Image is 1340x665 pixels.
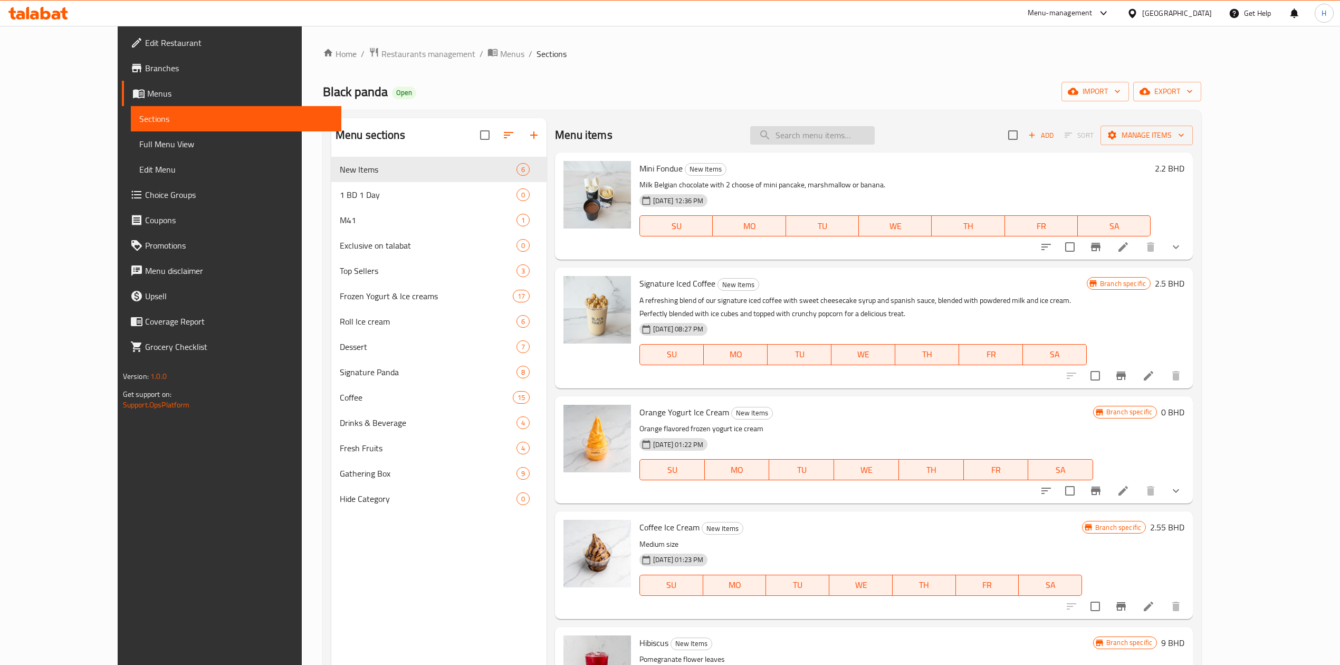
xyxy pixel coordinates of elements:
[331,435,547,461] div: Fresh Fruits4
[340,340,516,353] span: Dessert
[340,264,516,277] span: Top Sellers
[122,233,341,258] a: Promotions
[671,638,712,650] span: New Items
[649,440,707,450] span: [DATE] 01:22 PM
[369,47,475,61] a: Restaurants management
[131,131,341,157] a: Full Menu View
[1096,279,1150,289] span: Branch specific
[516,163,530,176] div: items
[392,88,416,97] span: Open
[829,575,893,596] button: WE
[517,494,529,504] span: 0
[899,459,964,480] button: TH
[644,577,699,593] span: SU
[1138,478,1163,503] button: delete
[834,577,888,593] span: WE
[145,188,333,201] span: Choice Groups
[1161,635,1184,650] h6: 9 BHD
[474,124,496,146] span: Select all sections
[131,157,341,182] a: Edit Menu
[340,442,516,454] div: Fresh Fruits
[529,47,532,60] li: /
[773,462,830,478] span: TU
[1117,241,1130,253] a: Edit menu item
[1005,215,1078,236] button: FR
[563,161,631,229] img: Mini Fondue
[768,344,831,365] button: TU
[517,317,529,327] span: 6
[340,290,513,302] div: Frozen Yogurt & Ice creams
[331,233,547,258] div: Exclusive on talabat0
[1084,595,1106,617] span: Select to update
[1070,85,1121,98] span: import
[1084,365,1106,387] span: Select to update
[964,459,1029,480] button: FR
[122,81,341,106] a: Menus
[703,575,767,596] button: MO
[1024,127,1058,144] span: Add item
[331,157,547,182] div: New Items6
[563,405,631,472] img: Orange Yogurt Ice Cream
[639,519,700,535] span: Coffee Ice Cream
[150,369,167,383] span: 1.0.0
[1155,276,1184,291] h6: 2.5 BHD
[770,577,825,593] span: TU
[766,575,829,596] button: TU
[340,416,516,429] span: Drinks & Beverage
[732,407,772,419] span: New Items
[639,294,1087,320] p: A refreshing blend of our signature iced coffee with sweet cheesecake syrup and spanish sauce, bl...
[123,369,149,383] span: Version:
[517,266,529,276] span: 3
[963,347,1019,362] span: FR
[340,239,516,252] div: Exclusive on talabat
[145,315,333,328] span: Coverage Report
[707,577,762,593] span: MO
[1023,577,1078,593] span: SA
[340,163,516,176] div: New Items
[1059,236,1081,258] span: Select to update
[836,347,891,362] span: WE
[340,391,513,404] span: Coffee
[513,393,529,403] span: 15
[899,347,955,362] span: TH
[704,344,768,365] button: MO
[331,461,547,486] div: Gathering Box9
[1019,575,1082,596] button: SA
[1028,459,1093,480] button: SA
[122,55,341,81] a: Branches
[563,520,631,587] img: Coffee Ice Cream
[1083,234,1108,260] button: Branch-specific-item
[516,366,530,378] div: items
[1061,82,1129,101] button: import
[1058,127,1100,144] span: Select section first
[392,87,416,99] div: Open
[838,462,895,478] span: WE
[513,290,530,302] div: items
[331,258,547,283] div: Top Sellers3
[644,347,700,362] span: SU
[1142,85,1193,98] span: export
[702,522,743,535] div: New Items
[750,126,875,145] input: search
[340,366,516,378] span: Signature Panda
[516,416,530,429] div: items
[671,638,712,650] div: New Items
[649,324,707,334] span: [DATE] 08:27 PM
[517,190,529,200] span: 0
[122,309,341,334] a: Coverage Report
[331,359,547,385] div: Signature Panda8
[537,47,567,60] span: Sections
[1100,126,1193,145] button: Manage items
[639,275,715,291] span: Signature Iced Coffee
[122,30,341,55] a: Edit Restaurant
[139,112,333,125] span: Sections
[516,315,530,328] div: items
[1142,600,1155,613] a: Edit menu item
[1023,344,1087,365] button: SA
[131,106,341,131] a: Sections
[1117,484,1130,497] a: Edit menu item
[1033,478,1059,503] button: sort-choices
